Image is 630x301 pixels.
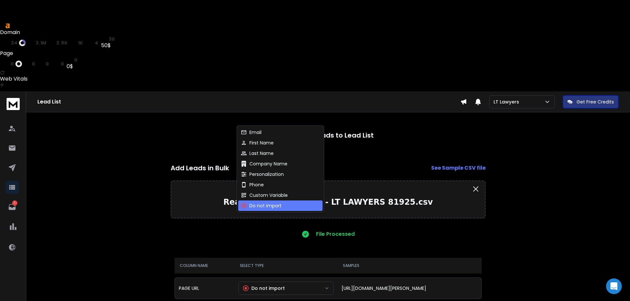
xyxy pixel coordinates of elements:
span: 3.1M [35,40,47,46]
span: 0 [46,61,49,66]
div: Personalization [241,171,284,178]
div: Do not import [243,285,285,292]
td: [URL][DOMAIN_NAME][PERSON_NAME] [338,277,482,299]
div: Phone [241,181,264,188]
div: Open Intercom Messenger [606,278,622,294]
div: Do not import [241,202,282,209]
span: 1K [78,40,83,46]
span: ar [28,40,34,46]
span: kw [86,40,94,46]
div: Last Name [241,150,274,157]
span: dr [3,40,10,46]
span: st [101,36,107,42]
p: Reach Inbox Database - LT LAWYERS 81925.csv [177,197,480,207]
div: Custom Variable [241,192,288,198]
div: Email [241,129,262,136]
span: 30 [109,36,115,42]
span: rp [25,61,30,66]
span: ur [3,61,9,66]
h1: Lead List [37,98,460,106]
span: 0 [74,57,78,63]
span: 0 [61,61,64,66]
span: rp [49,40,55,46]
span: rd [38,61,44,66]
p: LT Lawyers [493,99,522,105]
th: SELECT TYPE [235,258,338,273]
td: PAGE URL [175,277,235,299]
div: 50$ [101,42,115,49]
div: Company Name [241,160,287,167]
span: rd [70,40,76,46]
p: 1 [12,200,17,206]
div: First Name [241,140,274,146]
span: st [67,57,73,63]
span: kw [52,61,59,66]
p: File Processed [316,230,355,238]
th: COLUMN NAME [175,258,235,273]
h1: Add New Leads to Lead List [283,131,374,140]
p: Get Free Credits [577,99,614,105]
span: 3.9K [56,40,68,46]
h1: Add Leads in Bulk [171,163,229,173]
span: 34 [11,40,17,46]
div: 0$ [67,63,77,70]
th: SAMPLES [338,258,482,273]
span: 0 [10,61,14,66]
strong: See Sample CSV file [431,164,486,172]
span: 4 [95,40,98,46]
span: 0 [32,61,35,66]
img: logo [7,98,20,110]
